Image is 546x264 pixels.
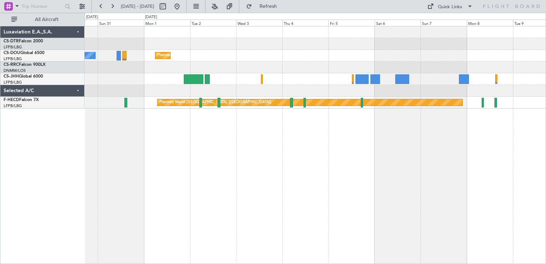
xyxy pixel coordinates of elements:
[4,103,22,109] a: LFPB/LBG
[8,14,77,25] button: All Aircraft
[145,14,157,20] div: [DATE]
[4,39,19,43] span: CS-DTR
[421,20,467,26] div: Sun 7
[4,63,45,67] a: CS-RRCFalcon 900LX
[121,3,154,10] span: [DATE] - [DATE]
[4,98,39,102] a: F-HECDFalcon 7X
[438,4,462,11] div: Quick Links
[18,17,75,22] span: All Aircraft
[4,74,19,79] span: CS-JHH
[253,4,283,9] span: Refresh
[157,50,269,61] div: Planned Maint [GEOGRAPHIC_DATA] ([GEOGRAPHIC_DATA])
[4,56,22,62] a: LFPB/LBG
[4,39,43,43] a: CS-DTRFalcon 2000
[375,20,421,26] div: Sat 6
[4,63,19,67] span: CS-RRC
[4,51,20,55] span: CS-DOU
[424,1,476,12] button: Quick Links
[159,97,271,108] div: Planned Maint [GEOGRAPHIC_DATA] ([GEOGRAPHIC_DATA])
[4,80,22,85] a: LFPB/LBG
[4,68,26,73] a: DNMM/LOS
[22,1,63,12] input: Trip Number
[328,20,375,26] div: Fri 5
[4,44,22,50] a: LFPB/LBG
[236,20,282,26] div: Wed 3
[4,74,43,79] a: CS-JHHGlobal 6000
[243,1,285,12] button: Refresh
[144,20,190,26] div: Mon 1
[282,20,328,26] div: Thu 4
[4,51,44,55] a: CS-DOUGlobal 6500
[86,14,98,20] div: [DATE]
[4,98,19,102] span: F-HECD
[98,20,144,26] div: Sun 31
[190,20,236,26] div: Tue 2
[467,20,513,26] div: Mon 8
